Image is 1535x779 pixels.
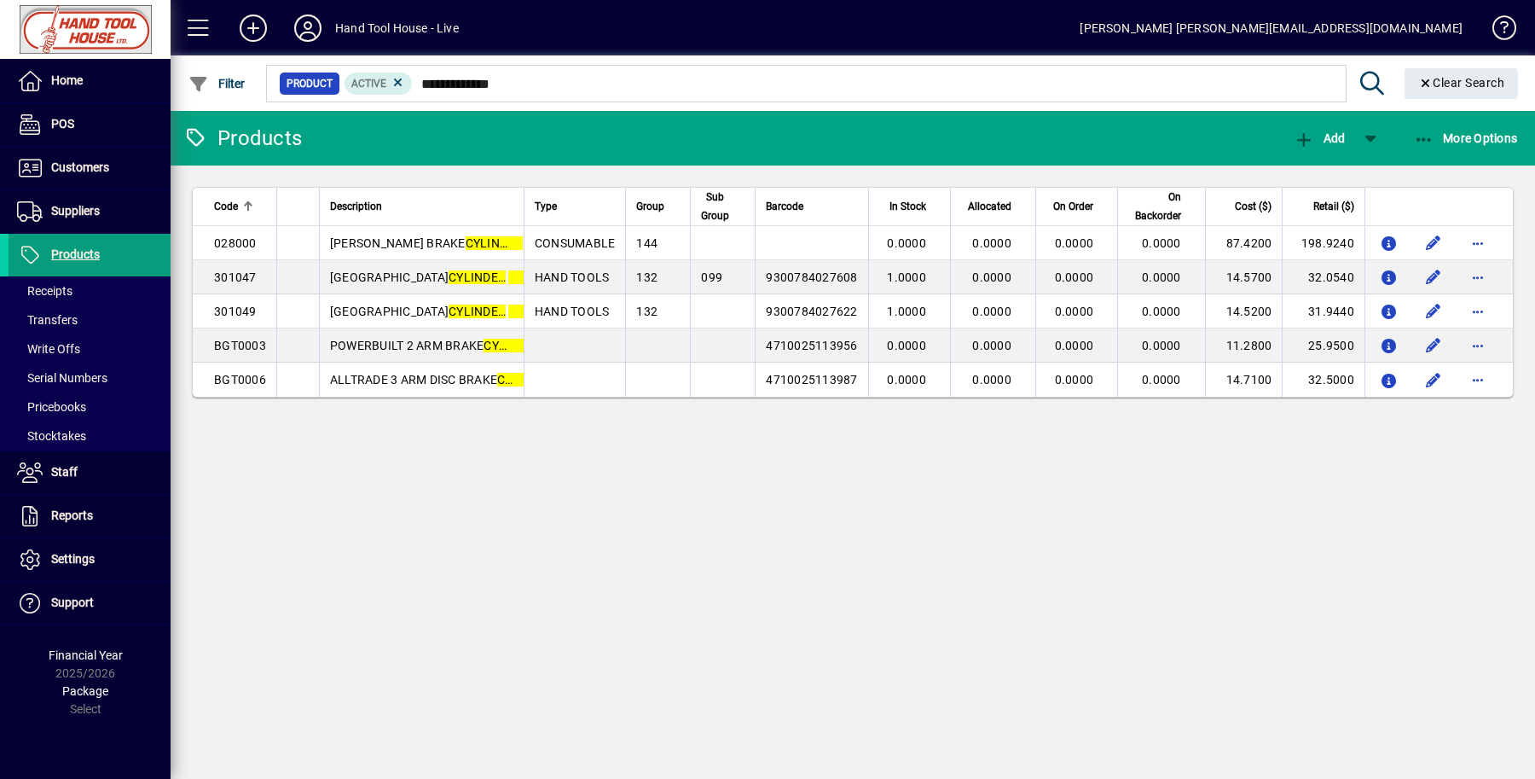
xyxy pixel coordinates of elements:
[9,538,171,581] a: Settings
[17,342,80,356] span: Write Offs
[51,204,100,218] span: Suppliers
[330,339,577,352] span: POWERBUILT 2 ARM BRAKE
[9,190,171,233] a: Suppliers
[636,236,657,250] span: 144
[636,197,680,216] div: Group
[1282,363,1364,397] td: 32.5000
[535,305,610,318] span: HAND TOOLS
[1080,15,1463,42] div: [PERSON_NAME] [PERSON_NAME][EMAIL_ADDRESS][DOMAIN_NAME]
[701,188,729,225] span: Sub Group
[335,15,459,42] div: Hand Tool House - Live
[636,305,657,318] span: 132
[766,339,857,352] span: 4710025113956
[188,77,246,90] span: Filter
[9,392,171,421] a: Pricebooks
[701,270,722,284] span: 099
[226,13,281,44] button: Add
[1205,260,1283,294] td: 14.5700
[51,465,78,479] span: Staff
[972,236,1011,250] span: 0.0000
[9,334,171,363] a: Write Offs
[51,247,100,261] span: Products
[1464,264,1492,291] button: More options
[1055,373,1094,387] span: 0.0000
[535,236,616,250] span: CONSUMABLE
[1418,76,1505,90] span: Clear Search
[351,78,386,90] span: Active
[9,363,171,392] a: Serial Numbers
[972,305,1011,318] span: 0.0000
[1405,68,1519,99] button: Clear
[1055,339,1094,352] span: 0.0000
[766,270,857,284] span: 9300784027608
[1313,197,1354,216] span: Retail ($)
[287,75,333,92] span: Product
[214,373,266,387] span: BGT0006
[51,552,95,566] span: Settings
[879,197,941,216] div: In Stock
[9,103,171,146] a: POS
[9,305,171,334] a: Transfers
[1282,294,1364,328] td: 31.9440
[1289,123,1349,154] button: Add
[1420,230,1447,257] button: Edit
[1410,123,1522,154] button: More Options
[466,236,523,250] em: CYLINDER
[1420,264,1447,291] button: Edit
[1464,332,1492,359] button: More options
[972,270,1011,284] span: 0.0000
[214,197,238,216] span: Code
[330,197,382,216] span: Description
[17,371,107,385] span: Serial Numbers
[508,270,542,284] em: HONE
[17,400,86,414] span: Pricebooks
[9,276,171,305] a: Receipts
[51,160,109,174] span: Customers
[49,648,123,662] span: Financial Year
[887,270,926,284] span: 1.0000
[972,339,1011,352] span: 0.0000
[887,236,926,250] span: 0.0000
[330,236,673,250] span: [PERSON_NAME] BRAKE 4 in 1 SET 19 - 51mm
[636,270,657,284] span: 132
[214,236,257,250] span: 028000
[535,197,616,216] div: Type
[9,60,171,102] a: Home
[214,305,257,318] span: 301049
[766,373,857,387] span: 4710025113987
[766,305,857,318] span: 9300784027622
[1420,298,1447,325] button: Edit
[1055,236,1094,250] span: 0.0000
[1128,188,1180,225] span: On Backorder
[1142,236,1181,250] span: 0.0000
[51,509,93,522] span: Reports
[1480,3,1514,59] a: Knowledge Base
[9,147,171,189] a: Customers
[1205,226,1283,260] td: 87.4200
[1420,366,1447,393] button: Edit
[9,582,171,625] a: Support
[9,451,171,494] a: Staff
[1235,197,1271,216] span: Cost ($)
[183,125,302,152] div: Products
[887,305,926,318] span: 1.0000
[330,373,591,387] span: ALLTRADE 3 ARM DISC BRAKE
[345,73,413,95] mat-chip: Activation Status: Active
[51,73,83,87] span: Home
[1420,332,1447,359] button: Edit
[281,13,335,44] button: Profile
[1055,305,1094,318] span: 0.0000
[1464,230,1492,257] button: More options
[1205,328,1283,363] td: 11.2800
[961,197,1027,216] div: Allocated
[1282,260,1364,294] td: 32.0540
[184,68,250,99] button: Filter
[449,270,506,284] em: CYLINDER
[214,270,257,284] span: 301047
[1142,373,1181,387] span: 0.0000
[701,188,744,225] div: Sub Group
[1464,366,1492,393] button: More options
[508,305,542,318] em: HONE
[1282,328,1364,363] td: 25.9500
[214,197,266,216] div: Code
